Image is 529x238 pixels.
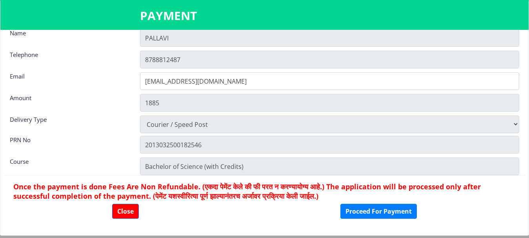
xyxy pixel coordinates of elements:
[4,29,134,45] div: Name
[140,94,519,112] input: Amount
[140,72,519,90] input: Email
[340,204,417,219] button: Proceed For Payment
[4,115,134,131] div: Delivery Type
[140,29,519,47] input: Name
[4,51,134,66] div: Telephone
[4,136,134,152] div: PRN No
[112,204,139,219] button: Close
[140,136,519,154] input: Zipcode
[13,182,516,201] h6: Once the payment is done Fees Are Non Refundable. (एकदा पेमेंट केले की फी परत न करण्यायोग्य आहे.)...
[140,8,389,24] h3: PAYMENT
[4,157,134,173] div: Course
[140,157,519,175] input: Zipcode
[140,51,519,68] input: Telephone
[4,94,134,110] div: Amount
[4,72,134,88] div: Email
